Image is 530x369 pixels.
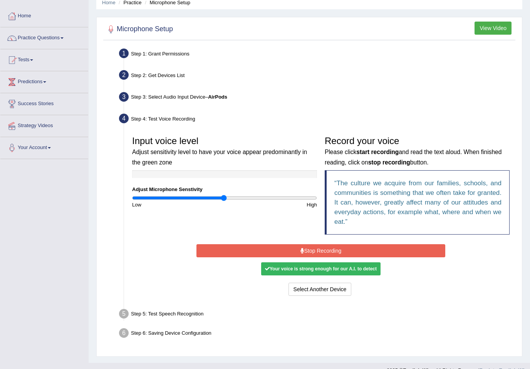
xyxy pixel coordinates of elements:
[132,136,317,166] h3: Input voice level
[0,71,88,91] a: Predictions
[116,90,518,107] div: Step 3: Select Audio Input Device
[116,307,518,324] div: Step 5: Test Speech Recognition
[116,68,518,85] div: Step 2: Get Devices List
[208,94,227,100] b: AirPods
[205,94,227,100] span: –
[132,149,307,165] small: Adjust sensitivity level to have your voice appear predominantly in the green zone
[0,49,88,69] a: Tests
[0,115,88,134] a: Strategy Videos
[105,23,173,35] h2: Microphone Setup
[196,244,446,257] button: Stop Recording
[128,201,225,208] div: Low
[0,5,88,25] a: Home
[0,137,88,156] a: Your Account
[116,326,518,343] div: Step 6: Saving Device Configuration
[116,46,518,63] div: Step 1: Grant Permissions
[116,111,518,128] div: Step 4: Test Voice Recording
[261,262,381,275] div: Your voice is strong enough for our A.I. to detect
[0,27,88,47] a: Practice Questions
[325,136,510,166] h3: Record your voice
[225,201,321,208] div: High
[356,149,399,155] b: start recording
[132,186,203,193] label: Adjust Microphone Senstivity
[475,22,512,35] button: View Video
[334,179,501,225] q: The culture we acquire from our families, schools, and communities is something that we often tak...
[0,93,88,112] a: Success Stories
[288,283,352,296] button: Select Another Device
[325,149,501,165] small: Please click and read the text aloud. When finished reading, click on button.
[368,159,410,166] b: stop recording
